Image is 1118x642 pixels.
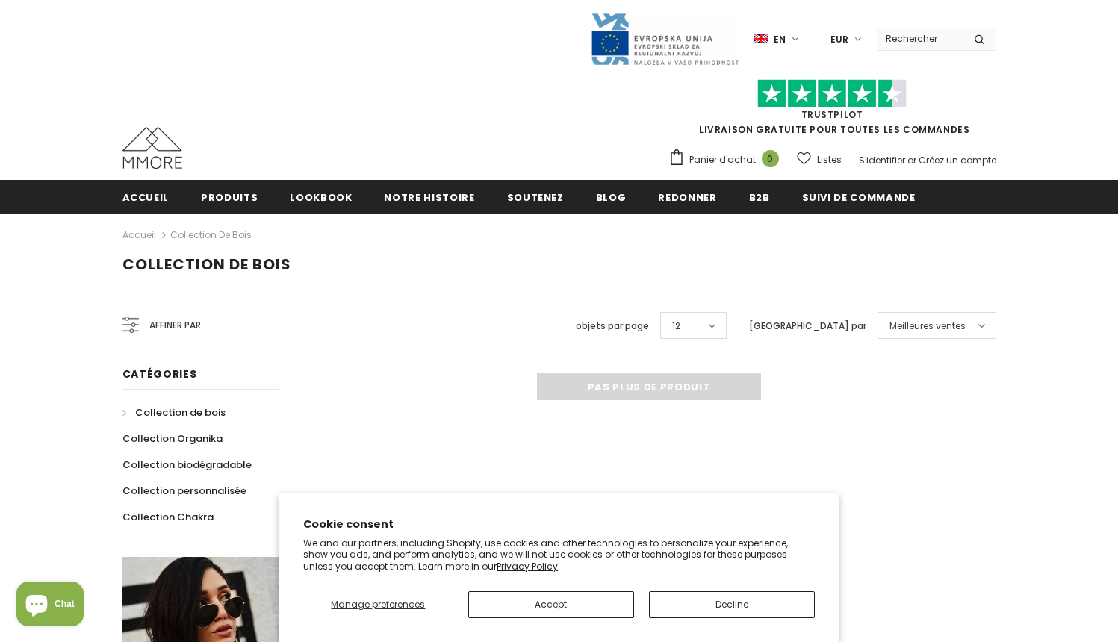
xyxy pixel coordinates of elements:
span: Manage preferences [331,598,425,611]
span: soutenez [507,190,564,205]
span: Affiner par [149,317,201,334]
span: 0 [762,150,779,167]
span: Collection Chakra [122,510,214,524]
h2: Cookie consent [303,517,815,532]
a: Créez un compte [919,154,996,166]
span: Blog [596,190,627,205]
button: Accept [468,591,634,618]
input: Search Site [877,28,963,49]
span: Collection de bois [122,254,291,275]
a: Redonner [658,180,716,214]
span: Catégories [122,367,197,381]
span: LIVRAISON GRATUITE POUR TOUTES LES COMMANDES [668,86,996,136]
span: Produits [201,190,258,205]
a: Produits [201,180,258,214]
a: Lookbook [290,180,352,214]
span: Redonner [658,190,716,205]
p: We and our partners, including Shopify, use cookies and other technologies to personalize your ex... [303,537,815,573]
span: Suivi de commande [802,190,916,205]
a: Accueil [122,226,156,244]
label: objets par page [576,319,649,334]
a: Collection personnalisée [122,478,246,504]
inbox-online-store-chat: Shopify online store chat [12,582,88,630]
span: en [774,32,786,47]
span: or [907,154,916,166]
img: Cas MMORE [122,127,182,169]
span: Collection personnalisée [122,484,246,498]
span: Meilleures ventes [889,319,966,334]
a: Collection de bois [122,399,226,426]
a: Panier d'achat 0 [668,149,786,171]
a: Collection Organika [122,426,223,452]
a: Javni Razpis [590,32,739,45]
a: Collection biodégradable [122,452,252,478]
span: EUR [830,32,848,47]
a: TrustPilot [801,108,863,121]
span: B2B [749,190,770,205]
img: Javni Razpis [590,12,739,66]
span: Collection Organika [122,431,223,446]
img: Faites confiance aux étoiles pilotes [757,79,907,108]
a: Listes [797,146,842,172]
a: Collection Chakra [122,504,214,530]
a: Notre histoire [384,180,474,214]
span: Listes [817,152,842,167]
span: Collection de bois [135,405,226,420]
span: Collection biodégradable [122,458,252,472]
img: i-lang-1.png [754,33,768,46]
a: S'identifier [859,154,905,166]
label: [GEOGRAPHIC_DATA] par [749,319,866,334]
span: Lookbook [290,190,352,205]
span: 12 [672,319,680,334]
a: Privacy Policy [497,560,558,573]
a: Suivi de commande [802,180,916,214]
a: Blog [596,180,627,214]
a: B2B [749,180,770,214]
span: Panier d'achat [689,152,756,167]
button: Manage preferences [303,591,453,618]
span: Notre histoire [384,190,474,205]
span: Accueil [122,190,170,205]
button: Decline [649,591,815,618]
a: Accueil [122,180,170,214]
a: Collection de bois [170,228,252,241]
a: soutenez [507,180,564,214]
